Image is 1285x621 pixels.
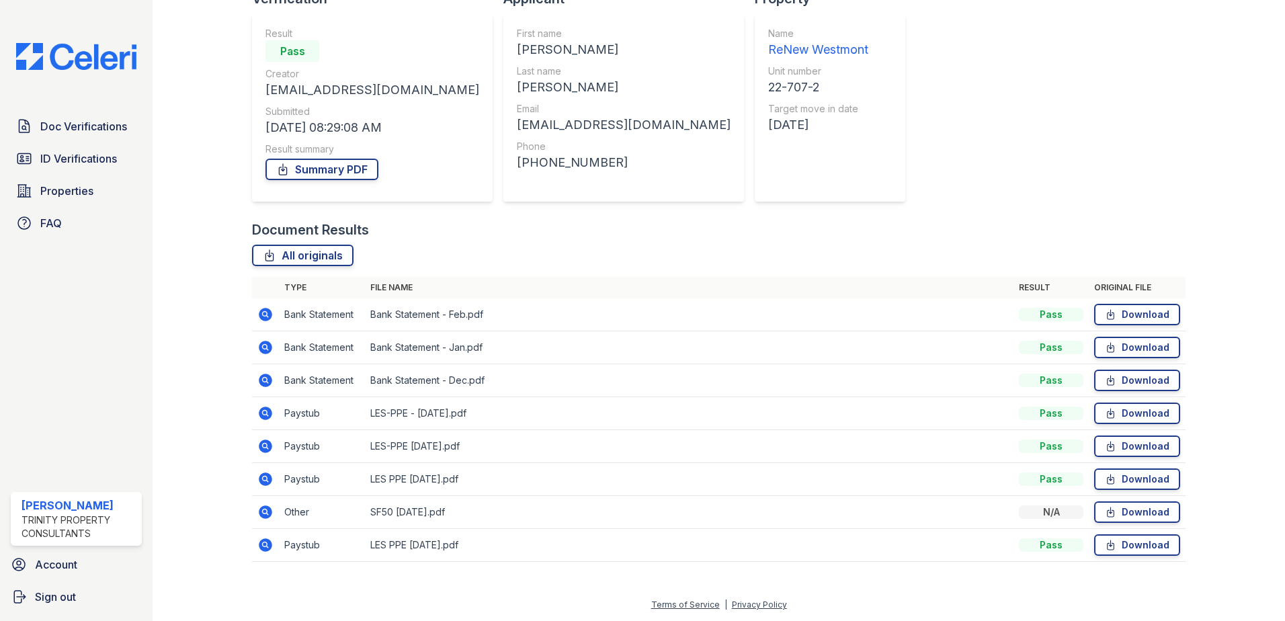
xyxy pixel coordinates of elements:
[732,599,787,610] a: Privacy Policy
[40,151,117,167] span: ID Verifications
[365,277,1013,298] th: File name
[724,599,727,610] div: |
[365,298,1013,331] td: Bank Statement - Feb.pdf
[365,496,1013,529] td: SF50 [DATE].pdf
[768,116,868,134] div: [DATE]
[1089,277,1186,298] th: Original file
[1019,308,1083,321] div: Pass
[1019,341,1083,354] div: Pass
[1094,436,1180,457] a: Download
[517,102,731,116] div: Email
[1094,403,1180,424] a: Download
[517,65,731,78] div: Last name
[365,463,1013,496] td: LES PPE [DATE].pdf
[265,159,378,180] a: Summary PDF
[40,118,127,134] span: Doc Verifications
[11,145,142,172] a: ID Verifications
[768,40,868,59] div: ReNew Westmont
[279,277,365,298] th: Type
[5,551,147,578] a: Account
[517,153,731,172] div: [PHONE_NUMBER]
[1094,534,1180,556] a: Download
[279,298,365,331] td: Bank Statement
[768,102,868,116] div: Target move in date
[265,67,479,81] div: Creator
[517,116,731,134] div: [EMAIL_ADDRESS][DOMAIN_NAME]
[22,497,136,513] div: [PERSON_NAME]
[365,397,1013,430] td: LES-PPE - [DATE].pdf
[35,556,77,573] span: Account
[365,331,1013,364] td: Bank Statement - Jan.pdf
[40,183,93,199] span: Properties
[517,40,731,59] div: [PERSON_NAME]
[35,589,76,605] span: Sign out
[279,364,365,397] td: Bank Statement
[1019,538,1083,552] div: Pass
[279,496,365,529] td: Other
[279,529,365,562] td: Paystub
[252,245,354,266] a: All originals
[279,331,365,364] td: Bank Statement
[279,463,365,496] td: Paystub
[1019,505,1083,519] div: N/A
[768,27,868,40] div: Name
[365,364,1013,397] td: Bank Statement - Dec.pdf
[11,113,142,140] a: Doc Verifications
[22,513,136,540] div: Trinity Property Consultants
[1013,277,1089,298] th: Result
[768,27,868,59] a: Name ReNew Westmont
[1094,304,1180,325] a: Download
[265,142,479,156] div: Result summary
[365,430,1013,463] td: LES-PPE [DATE].pdf
[517,78,731,97] div: [PERSON_NAME]
[1094,370,1180,391] a: Download
[365,529,1013,562] td: LES PPE [DATE].pdf
[768,78,868,97] div: 22-707-2
[265,81,479,99] div: [EMAIL_ADDRESS][DOMAIN_NAME]
[1019,440,1083,453] div: Pass
[1094,468,1180,490] a: Download
[5,583,147,610] a: Sign out
[517,27,731,40] div: First name
[1019,407,1083,420] div: Pass
[265,27,479,40] div: Result
[768,65,868,78] div: Unit number
[1019,374,1083,387] div: Pass
[265,40,319,62] div: Pass
[1094,337,1180,358] a: Download
[651,599,720,610] a: Terms of Service
[279,430,365,463] td: Paystub
[279,397,365,430] td: Paystub
[265,105,479,118] div: Submitted
[1094,501,1180,523] a: Download
[517,140,731,153] div: Phone
[11,177,142,204] a: Properties
[5,43,147,70] img: CE_Logo_Blue-a8612792a0a2168367f1c8372b55b34899dd931a85d93a1a3d3e32e68fde9ad4.png
[265,118,479,137] div: [DATE] 08:29:08 AM
[11,210,142,237] a: FAQ
[1019,472,1083,486] div: Pass
[40,215,62,231] span: FAQ
[252,220,369,239] div: Document Results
